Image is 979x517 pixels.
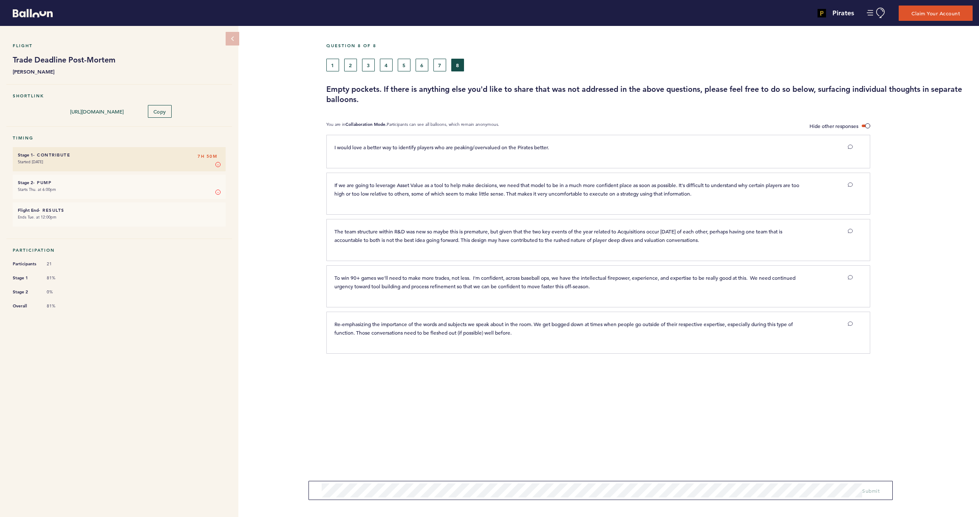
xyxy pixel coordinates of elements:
p: You are in Participants can see all balloons, which remain anonymous. [326,122,499,131]
a: Balloon [6,9,53,17]
span: 81% [47,275,72,281]
h5: Question 8 of 8 [326,43,973,48]
button: 5 [398,59,410,71]
button: 1 [326,59,339,71]
time: Ends Tue. at 12:00pm [18,214,57,220]
h5: Flight [13,43,226,48]
span: 81% [47,303,72,309]
b: [PERSON_NAME] [13,67,226,76]
h5: Participation [13,247,226,253]
small: Stage 1 [18,152,33,158]
h4: Pirates [832,8,854,18]
span: To win 90+ games we'll need to make more trades, not less. I'm confident, across baseball ops, we... [334,274,797,290]
time: Started [DATE] [18,159,43,165]
span: Submit [862,487,880,494]
svg: Balloon [13,9,53,17]
span: 21 [47,261,72,267]
span: Re-emphasizing the importance of the words and subjects we speak about in the room. We get bogged... [334,321,794,336]
small: Stage 2 [18,180,33,185]
span: Stage 1 [13,274,38,282]
span: If we are going to leverage Asset Value as a tool to help make decisions, we need that model to b... [334,182,801,197]
h1: Trade Deadline Post-Mortem [13,55,226,65]
button: Claim Your Account [899,6,973,21]
button: Manage Account [867,8,886,18]
span: Copy [153,108,166,115]
span: 7H 50M [198,152,217,161]
h6: - Results [18,207,221,213]
button: Submit [862,486,880,495]
h6: - Contribute [18,152,221,158]
span: Stage 2 [13,288,38,296]
button: 3 [362,59,375,71]
h6: - Pump [18,180,221,185]
span: Participants [13,260,38,268]
button: 2 [344,59,357,71]
button: Copy [148,105,172,118]
h5: Shortlink [13,93,226,99]
button: 6 [416,59,428,71]
b: Collaboration Mode. [345,122,387,127]
button: 8 [451,59,464,71]
span: Hide other responses [809,122,858,129]
time: Starts Thu. at 6:00pm [18,187,56,192]
span: 0% [47,289,72,295]
span: I would love a better way to identify players who are peaking/overvalued on the Pirates better. [334,144,549,151]
h5: Timing [13,135,226,141]
span: The team structure within R&D was new so maybe this is premature, but given that the two key even... [334,228,784,243]
small: Flight End [18,207,39,213]
button: 7 [433,59,446,71]
span: Overall [13,302,38,310]
button: 4 [380,59,393,71]
h3: Empty pockets. If there is anything else you'd like to share that was not addressed in the above ... [326,84,973,105]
